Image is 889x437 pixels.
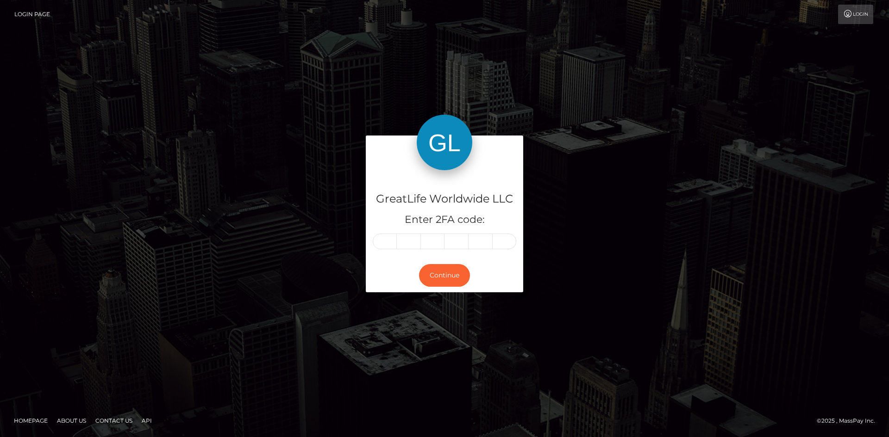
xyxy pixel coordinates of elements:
[373,213,516,227] h5: Enter 2FA code:
[419,264,470,287] button: Continue
[92,413,136,428] a: Contact Us
[417,115,472,170] img: GreatLife Worldwide LLC
[817,416,882,426] div: © 2025 , MassPay Inc.
[138,413,156,428] a: API
[10,413,51,428] a: Homepage
[53,413,90,428] a: About Us
[14,5,50,24] a: Login Page
[838,5,873,24] a: Login
[373,191,516,207] h4: GreatLife Worldwide LLC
